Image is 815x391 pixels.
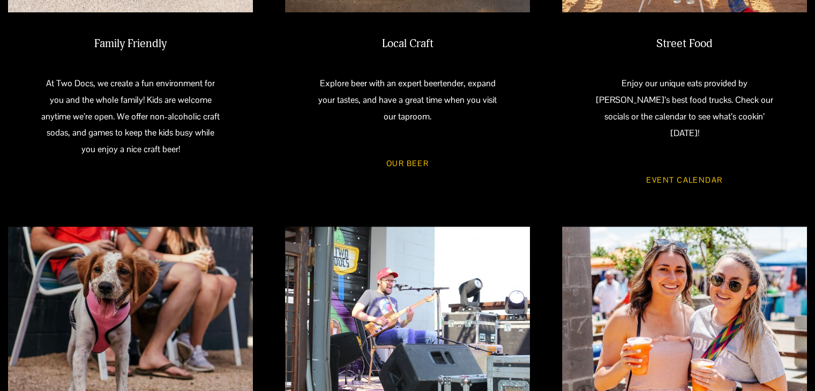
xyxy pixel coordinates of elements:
a: Our Beer [371,149,444,178]
p: Explore beer with an expert beertender, expand your tastes, and have a great time when you visit ... [316,76,499,125]
a: Event Calendar [631,166,738,194]
h2: Local Craft [316,37,499,51]
h2: Family Friendly [39,37,222,51]
p: At Two Docs, we create a fun environment for you and the whole family! Kids are welcome anytime w... [39,76,222,158]
h2: Street Food [593,37,776,51]
p: Enjoy our unique eats provided by [PERSON_NAME]’s best food trucks. Check our socials or the cale... [593,76,776,141]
